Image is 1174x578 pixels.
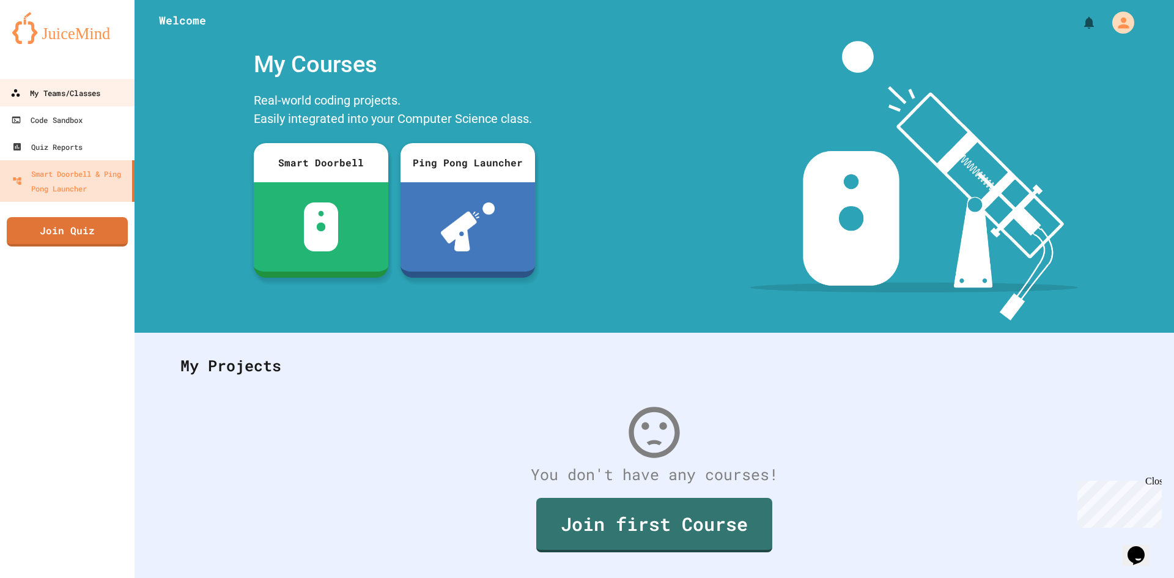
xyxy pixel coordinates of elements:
div: Ping Pong Launcher [401,143,535,182]
div: Smart Doorbell [254,143,388,182]
div: My Notifications [1059,12,1099,33]
div: Smart Doorbell & Ping Pong Launcher [12,166,127,196]
iframe: chat widget [1123,529,1162,566]
div: My Account [1099,9,1137,37]
div: Chat with us now!Close [5,5,84,78]
a: Join first Course [536,498,772,552]
iframe: chat widget [1072,476,1162,528]
a: Join Quiz [7,217,128,246]
div: Real-world coding projects. Easily integrated into your Computer Science class. [248,88,541,134]
div: Quiz Reports [12,139,83,154]
div: Code Sandbox [11,113,83,127]
div: My Projects [168,342,1140,390]
div: My Teams/Classes [10,86,100,101]
img: ppl-with-ball.png [441,202,495,251]
img: logo-orange.svg [12,12,122,44]
img: banner-image-my-projects.png [750,41,1078,320]
img: sdb-white.svg [304,202,339,251]
div: My Courses [248,41,541,88]
div: You don't have any courses! [168,463,1140,486]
